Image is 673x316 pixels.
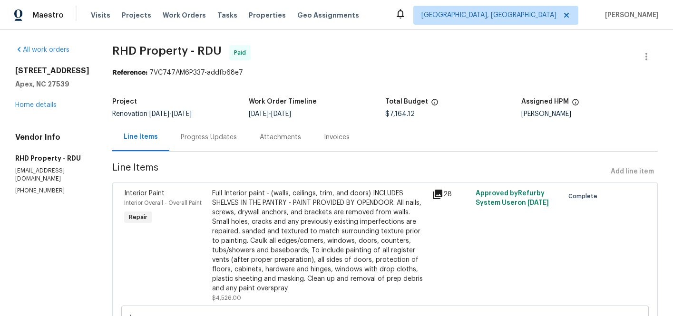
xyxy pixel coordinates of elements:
[15,167,89,183] p: [EMAIL_ADDRESS][DOMAIN_NAME]
[15,133,89,142] h4: Vendor Info
[163,10,206,20] span: Work Orders
[181,133,237,142] div: Progress Updates
[172,111,192,117] span: [DATE]
[249,10,286,20] span: Properties
[601,10,659,20] span: [PERSON_NAME]
[112,69,147,76] b: Reference:
[212,295,241,301] span: $4,526.00
[297,10,359,20] span: Geo Assignments
[521,98,569,105] h5: Assigned HPM
[112,163,607,181] span: Line Items
[15,79,89,89] h5: Apex, NC 27539
[249,111,269,117] span: [DATE]
[112,45,222,57] span: RHD Property - RDU
[217,12,237,19] span: Tasks
[15,47,69,53] a: All work orders
[91,10,110,20] span: Visits
[15,102,57,108] a: Home details
[324,133,350,142] div: Invoices
[527,200,549,206] span: [DATE]
[125,212,151,222] span: Repair
[124,132,158,142] div: Line Items
[431,98,439,111] span: The total cost of line items that have been proposed by Opendoor. This sum includes line items th...
[476,190,549,206] span: Approved by Refurby System User on
[124,190,165,197] span: Interior Paint
[32,10,64,20] span: Maestro
[249,111,291,117] span: -
[112,98,137,105] h5: Project
[260,133,301,142] div: Attachments
[15,66,89,76] h2: [STREET_ADDRESS]
[234,48,250,57] span: Paid
[521,111,658,117] div: [PERSON_NAME]
[572,98,579,111] span: The hpm assigned to this work order.
[124,200,202,206] span: Interior Overall - Overall Paint
[149,111,169,117] span: [DATE]
[122,10,151,20] span: Projects
[112,111,192,117] span: Renovation
[149,111,192,117] span: -
[421,10,556,20] span: [GEOGRAPHIC_DATA], [GEOGRAPHIC_DATA]
[568,192,601,201] span: Complete
[249,98,317,105] h5: Work Order Timeline
[385,111,415,117] span: $7,164.12
[15,153,89,163] h5: RHD Property - RDU
[271,111,291,117] span: [DATE]
[15,187,89,195] p: [PHONE_NUMBER]
[112,68,658,77] div: 7VC747AM6P337-addfb68e7
[212,189,426,293] div: Full Interior paint - (walls, ceilings, trim, and doors) INCLUDES SHELVES IN THE PANTRY - PAINT P...
[385,98,428,105] h5: Total Budget
[432,189,470,200] div: 28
